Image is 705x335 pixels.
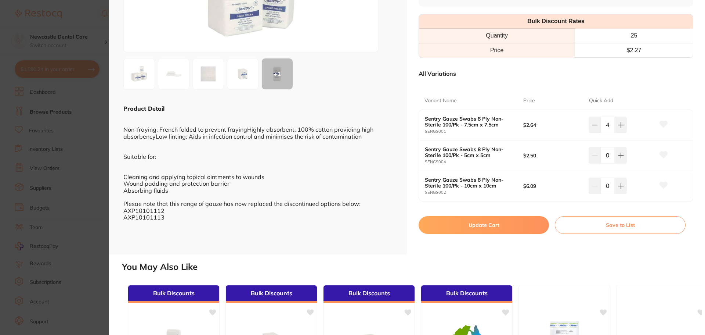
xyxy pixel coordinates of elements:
[122,262,702,272] h2: You May Also Like
[425,116,513,128] b: Sentry Gauze Swabs 8 Ply Non-Sterile 100/Pk - 7.5cm x 7.5cm
[123,113,392,221] div: Non-fraying: French folded to prevent frayingHighly absorbent: 100% cotton providing high absorbe...
[425,190,523,195] small: SENGS002
[425,160,523,164] small: SENGS004
[523,183,582,189] b: $6.09
[575,43,693,57] td: $ 2.27
[419,14,693,29] th: Bulk Discount Rates
[229,61,256,87] img: L3NtZ3MwMDEuanBn
[261,58,293,90] button: +1
[160,61,187,87] img: XzEuanBn
[419,70,456,77] p: All Variations
[555,216,686,234] button: Save to List
[195,61,221,87] img: X18xLmpwZw
[126,61,152,87] img: YWluLmpwZw
[419,29,575,43] th: Quantity
[575,29,693,43] th: 25
[523,97,535,104] p: Price
[425,177,513,189] b: Sentry Gauze Swabs 8 Ply Non-Sterile 100/Pk - 10cm x 10cm
[419,43,575,57] td: Price
[425,146,513,158] b: Sentry Gauze Swabs 8 Ply Non-Sterile 100/Pk - 5cm x 5cm
[589,97,613,104] p: Quick Add
[323,285,415,303] div: Bulk Discounts
[123,105,164,112] b: Product Detail
[421,285,512,303] div: Bulk Discounts
[523,122,582,128] b: $2.64
[523,153,582,158] b: $2.50
[419,216,549,234] button: Update Cart
[262,58,293,89] div: + 1
[128,285,219,303] div: Bulk Discounts
[226,285,317,303] div: Bulk Discounts
[424,97,457,104] p: Variant Name
[425,129,523,134] small: SENGS001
